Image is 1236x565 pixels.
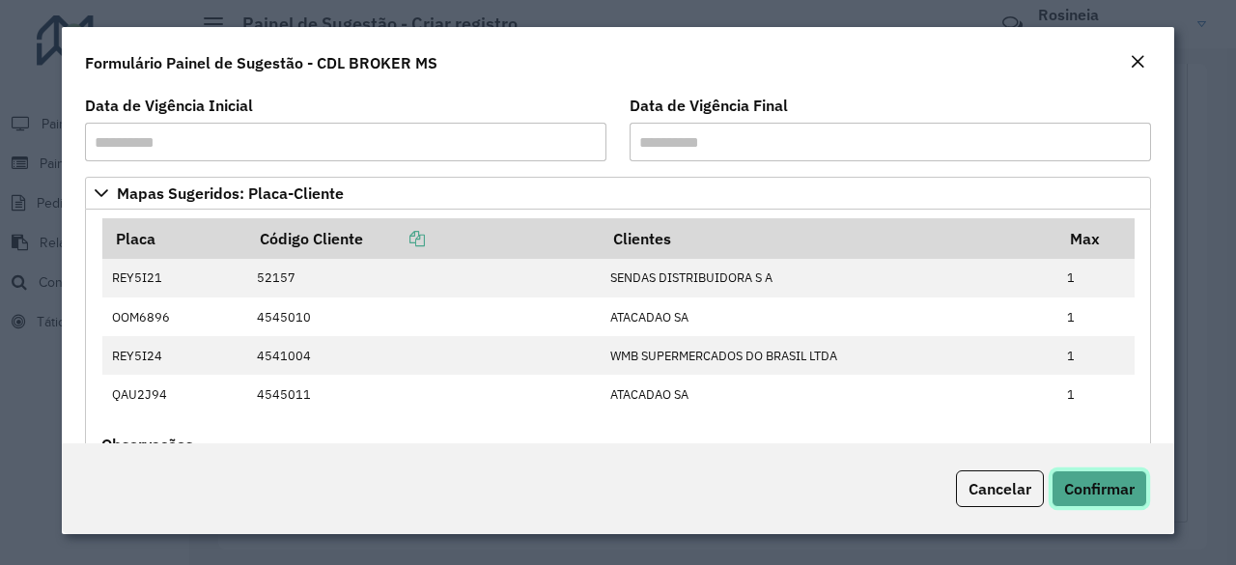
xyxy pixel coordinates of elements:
[246,259,600,297] td: 52157
[601,297,1057,336] td: ATACADAO SA
[1057,259,1135,297] td: 1
[630,94,788,117] label: Data de Vigência Final
[601,218,1057,259] th: Clientes
[1130,54,1145,70] em: Fechar
[601,336,1057,375] td: WMB SUPERMERCADOS DO BRASIL LTDA
[969,479,1031,498] span: Cancelar
[102,259,247,297] td: REY5I21
[1057,336,1135,375] td: 1
[1057,375,1135,413] td: 1
[1124,50,1151,75] button: Close
[85,51,437,74] h4: Formulário Painel de Sugestão - CDL BROKER MS
[85,94,253,117] label: Data de Vigência Inicial
[601,375,1057,413] td: ATACADAO SA
[246,297,600,336] td: 4545010
[102,375,247,413] td: QAU2J94
[956,470,1044,507] button: Cancelar
[246,218,600,259] th: Código Cliente
[102,297,247,336] td: OOM6896
[1057,218,1135,259] th: Max
[601,259,1057,297] td: SENDAS DISTRIBUIDORA S A
[102,336,247,375] td: REY5I24
[1057,297,1135,336] td: 1
[363,229,425,248] a: Copiar
[1064,479,1135,498] span: Confirmar
[102,218,247,259] th: Placa
[117,185,344,201] span: Mapas Sugeridos: Placa-Cliente
[1052,470,1147,507] button: Confirmar
[246,375,600,413] td: 4545011
[246,336,600,375] td: 4541004
[85,177,1151,210] a: Mapas Sugeridos: Placa-Cliente
[101,433,193,456] label: Observações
